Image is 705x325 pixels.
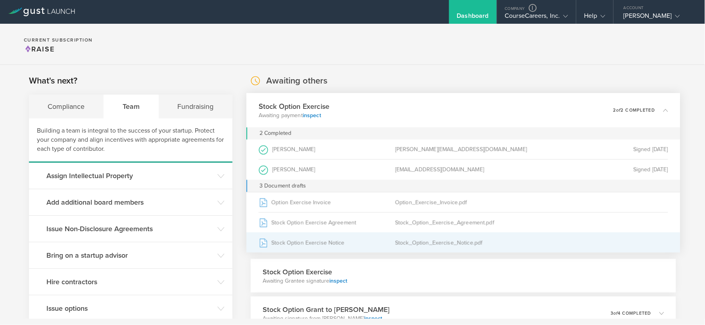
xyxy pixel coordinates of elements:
[259,101,330,112] h3: Stock Option Exercise
[246,180,680,192] div: 3 Document drafts
[532,139,668,159] div: Signed [DATE]
[24,45,55,53] span: Raise
[532,160,668,180] div: Signed [DATE]
[259,139,395,159] div: [PERSON_NAME]
[259,111,330,119] p: Awaiting payment
[259,192,395,212] div: Option Exercise Invoice
[584,12,605,24] div: Help
[263,315,390,323] p: Awaiting signature from [PERSON_NAME]
[46,171,213,181] h3: Assign Intellectual Property
[46,277,213,287] h3: Hire contractors
[259,160,395,180] div: [PERSON_NAME]
[259,233,395,253] div: Stock Option Exercise Notice
[46,224,213,234] h3: Issue Non-Disclosure Agreements
[29,95,104,118] div: Compliance
[263,304,390,315] h3: Stock Option Grant to [PERSON_NAME]
[395,139,532,159] div: [PERSON_NAME][EMAIL_ADDRESS][DOMAIN_NAME]
[613,108,655,112] p: 2 2 completed
[29,75,77,87] h2: What's next?
[665,287,705,325] iframe: Chat Widget
[364,315,382,322] a: inspect
[395,213,532,232] div: Stock_Option_Exercise_Agreement.pdf
[104,95,159,118] div: Team
[395,233,532,253] div: Stock_Option_Exercise_Notice.pdf
[617,108,621,113] em: of
[329,277,347,284] a: inspect
[246,127,680,140] div: 2 Completed
[46,303,213,314] h3: Issue options
[505,12,568,24] div: CourseCareers, Inc.
[611,311,651,315] p: 3 4 completed
[46,250,213,260] h3: Bring on a startup advisor
[266,75,327,87] h2: Awaiting others
[259,213,395,232] div: Stock Option Exercise Agreement
[263,277,347,285] p: Awaiting Grantee signature
[24,38,93,42] h2: Current Subscription
[614,311,618,316] em: of
[395,160,532,180] div: [EMAIL_ADDRESS][DOMAIN_NAME]
[159,95,232,118] div: Fundraising
[624,12,691,24] div: [PERSON_NAME]
[29,118,232,163] div: Building a team is integral to the success of your startup. Protect your company and align incent...
[395,192,532,212] div: Option_Exercise_Invoice.pdf
[303,112,321,118] a: inspect
[46,197,213,207] h3: Add additional board members
[263,267,347,277] h3: Stock Option Exercise
[457,12,489,24] div: Dashboard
